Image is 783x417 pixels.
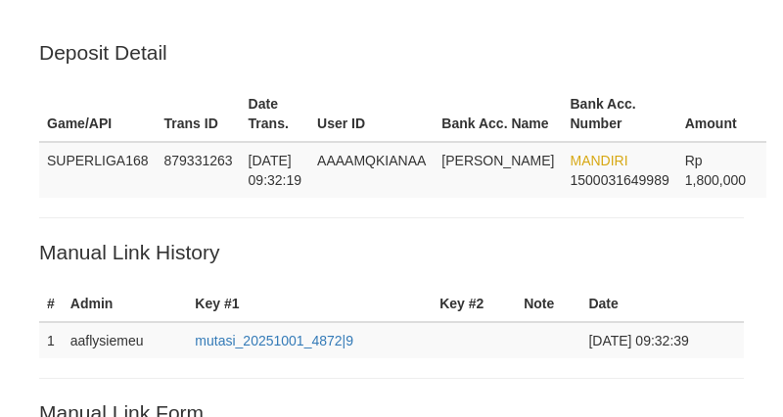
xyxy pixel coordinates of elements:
[63,322,188,358] td: aaflysiemeu
[434,86,562,142] th: Bank Acc. Name
[39,322,63,358] td: 1
[570,172,668,188] span: Copy 1500031649989 to clipboard
[580,322,744,358] td: [DATE] 09:32:39
[39,86,157,142] th: Game/API
[685,153,746,188] span: Rp 1,800,000
[39,286,63,322] th: #
[249,153,302,188] span: [DATE] 09:32:19
[195,333,353,348] a: mutasi_20251001_4872|9
[63,286,188,322] th: Admin
[580,286,744,322] th: Date
[241,86,310,142] th: Date Trans.
[441,153,554,168] span: [PERSON_NAME]
[516,286,580,322] th: Note
[39,142,157,198] td: SUPERLIGA168
[157,86,241,142] th: Trans ID
[317,153,426,168] span: AAAAMQKIANAA
[39,238,744,266] p: Manual Link History
[39,38,744,67] p: Deposit Detail
[562,86,676,142] th: Bank Acc. Number
[157,142,241,198] td: 879331263
[187,286,432,322] th: Key #1
[570,153,627,168] span: MANDIRI
[432,286,516,322] th: Key #2
[309,86,434,142] th: User ID
[677,86,766,142] th: Amount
